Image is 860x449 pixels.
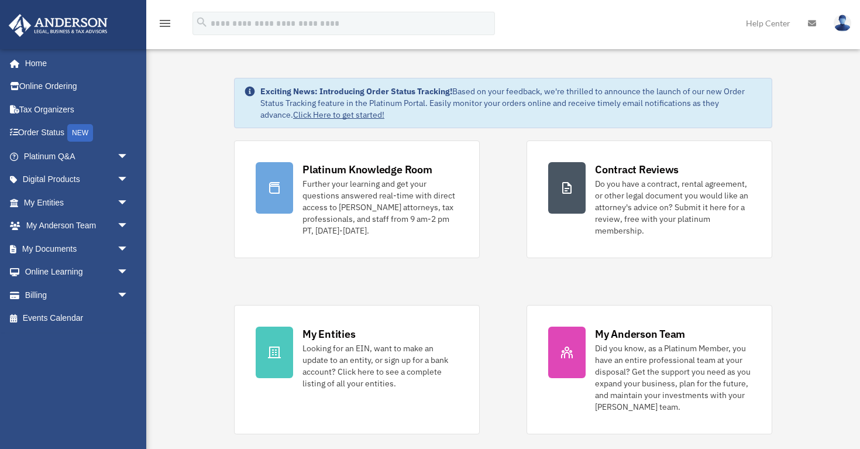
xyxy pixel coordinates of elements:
[117,191,140,215] span: arrow_drop_down
[8,98,146,121] a: Tax Organizers
[8,168,146,191] a: Digital Productsarrow_drop_down
[8,307,146,330] a: Events Calendar
[8,75,146,98] a: Online Ordering
[195,16,208,29] i: search
[8,261,146,284] a: Online Learningarrow_drop_down
[302,178,458,237] div: Further your learning and get your questions answered real-time with direct access to [PERSON_NAM...
[117,237,140,261] span: arrow_drop_down
[158,16,172,30] i: menu
[260,85,762,121] div: Based on your feedback, we're thrilled to announce the launch of our new Order Status Tracking fe...
[8,214,146,238] a: My Anderson Teamarrow_drop_down
[5,14,111,37] img: Anderson Advisors Platinum Portal
[302,162,432,177] div: Platinum Knowledge Room
[117,145,140,169] span: arrow_drop_down
[595,162,679,177] div: Contract Reviews
[117,214,140,238] span: arrow_drop_down
[67,124,93,142] div: NEW
[8,52,140,75] a: Home
[834,15,851,32] img: User Pic
[595,342,751,413] div: Did you know, as a Platinum Member, you have an entire professional team at your disposal? Get th...
[234,140,480,258] a: Platinum Knowledge Room Further your learning and get your questions answered real-time with dire...
[117,261,140,285] span: arrow_drop_down
[302,327,355,341] div: My Entities
[8,191,146,214] a: My Entitiesarrow_drop_down
[293,109,384,120] a: Click Here to get started!
[527,305,772,434] a: My Anderson Team Did you know, as a Platinum Member, you have an entire professional team at your...
[527,140,772,258] a: Contract Reviews Do you have a contract, rental agreement, or other legal document you would like...
[8,145,146,168] a: Platinum Q&Aarrow_drop_down
[8,283,146,307] a: Billingarrow_drop_down
[260,86,452,97] strong: Exciting News: Introducing Order Status Tracking!
[8,121,146,145] a: Order StatusNEW
[8,237,146,261] a: My Documentsarrow_drop_down
[158,20,172,30] a: menu
[302,342,458,389] div: Looking for an EIN, want to make an update to an entity, or sign up for a bank account? Click her...
[595,327,685,341] div: My Anderson Team
[595,178,751,237] div: Do you have a contract, rental agreement, or other legal document you would like an attorney's ad...
[234,305,480,434] a: My Entities Looking for an EIN, want to make an update to an entity, or sign up for a bank accoun...
[117,168,140,192] span: arrow_drop_down
[117,283,140,307] span: arrow_drop_down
